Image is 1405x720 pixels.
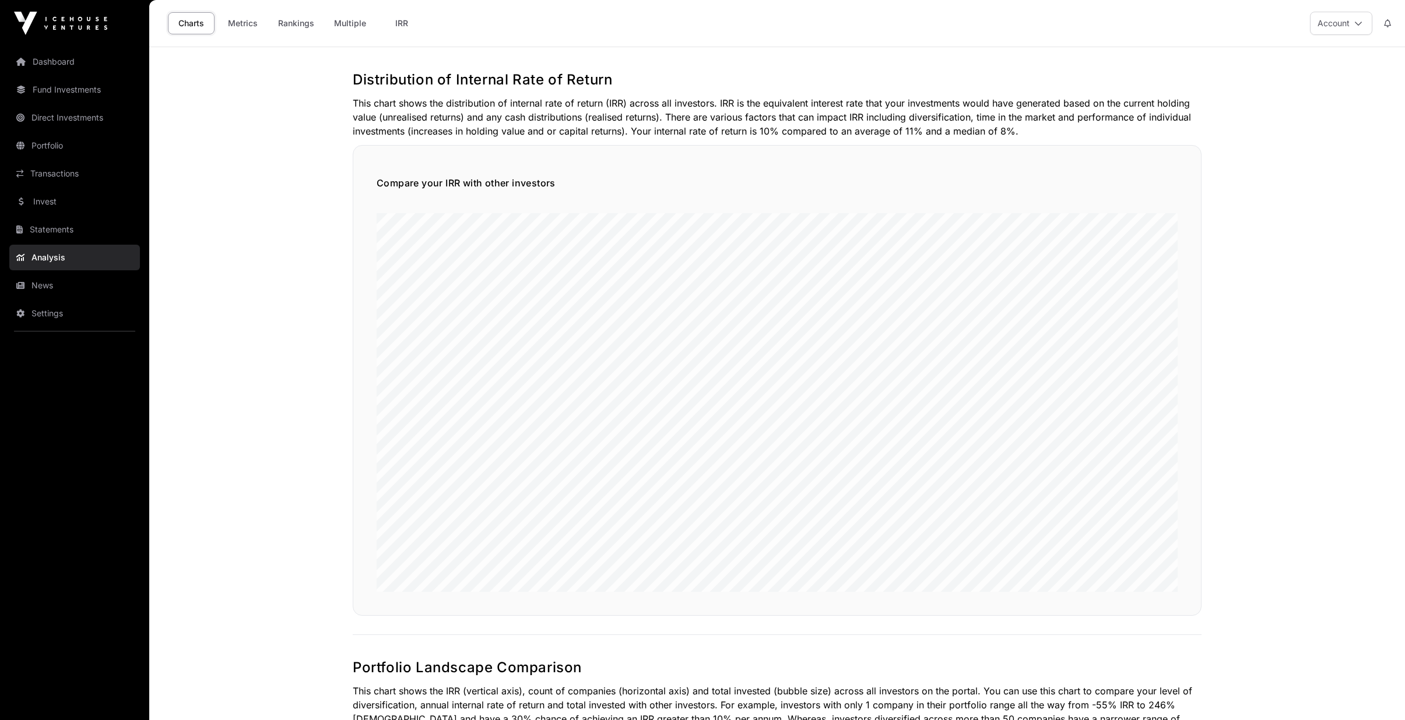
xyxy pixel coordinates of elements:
img: Icehouse Ventures Logo [14,12,107,35]
h2: Distribution of Internal Rate of Return [353,70,1202,89]
a: IRR [378,12,425,34]
a: Charts [168,12,215,34]
a: Portfolio [9,133,140,158]
button: Account [1310,12,1372,35]
a: Invest [9,189,140,214]
a: Direct Investments [9,105,140,130]
a: Dashboard [9,49,140,75]
a: Settings [9,301,140,326]
a: News [9,273,140,298]
h2: Portfolio Landscape Comparison [353,658,1202,677]
a: Multiple [326,12,374,34]
a: Statements [9,217,140,242]
a: Analysis [9,245,140,270]
a: Rankings [271,12,322,34]
h5: Compare your IRR with other investors [377,176,1178,190]
a: Transactions [9,161,140,186]
p: This chart shows the distribution of internal rate of return (IRR) across all investors. IRR is t... [353,96,1202,138]
a: Fund Investments [9,77,140,103]
iframe: Chat Widget [1347,664,1405,720]
a: Metrics [219,12,266,34]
